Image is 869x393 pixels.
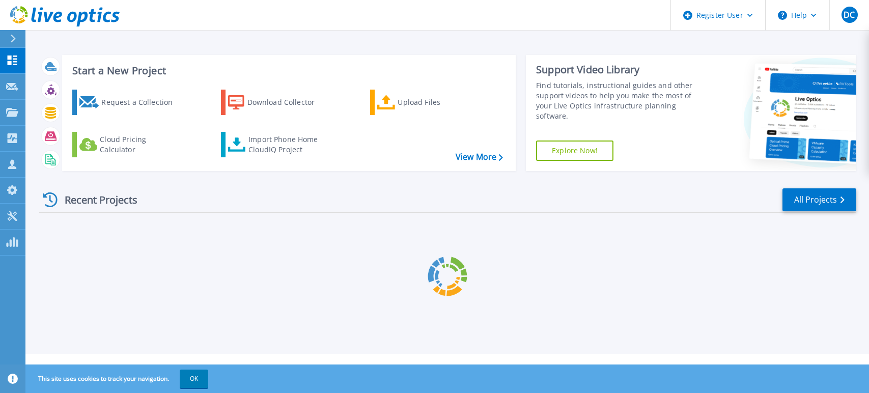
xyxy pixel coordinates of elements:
[247,92,329,113] div: Download Collector
[248,134,328,155] div: Import Phone Home CloudIQ Project
[100,134,181,155] div: Cloud Pricing Calculator
[72,90,186,115] a: Request a Collection
[28,370,208,388] span: This site uses cookies to track your navigation.
[101,92,183,113] div: Request a Collection
[536,63,703,76] div: Support Video Library
[844,11,855,19] span: DC
[536,80,703,121] div: Find tutorials, instructional guides and other support videos to help you make the most of your L...
[180,370,208,388] button: OK
[72,65,502,76] h3: Start a New Project
[456,152,503,162] a: View More
[782,188,856,211] a: All Projects
[39,187,151,212] div: Recent Projects
[370,90,484,115] a: Upload Files
[221,90,334,115] a: Download Collector
[536,141,613,161] a: Explore Now!
[72,132,186,157] a: Cloud Pricing Calculator
[398,92,479,113] div: Upload Files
